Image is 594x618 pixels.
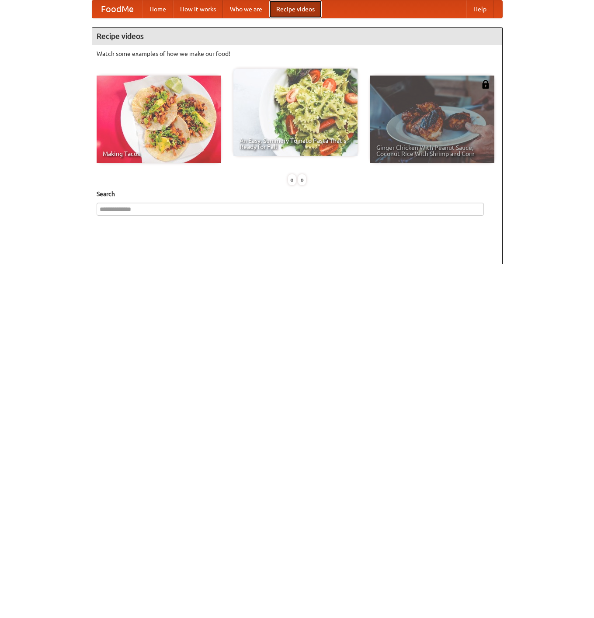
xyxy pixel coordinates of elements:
a: Help [466,0,493,18]
img: 483408.png [481,80,490,89]
a: An Easy, Summery Tomato Pasta That's Ready for Fall [233,69,358,156]
span: Making Tacos [103,151,215,157]
h4: Recipe videos [92,28,502,45]
span: An Easy, Summery Tomato Pasta That's Ready for Fall [240,138,351,150]
div: « [288,174,296,185]
a: Making Tacos [97,76,221,163]
div: » [298,174,306,185]
a: How it works [173,0,223,18]
p: Watch some examples of how we make our food! [97,49,498,58]
a: Home [142,0,173,18]
h5: Search [97,190,498,198]
a: Recipe videos [269,0,322,18]
a: FoodMe [92,0,142,18]
a: Who we are [223,0,269,18]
